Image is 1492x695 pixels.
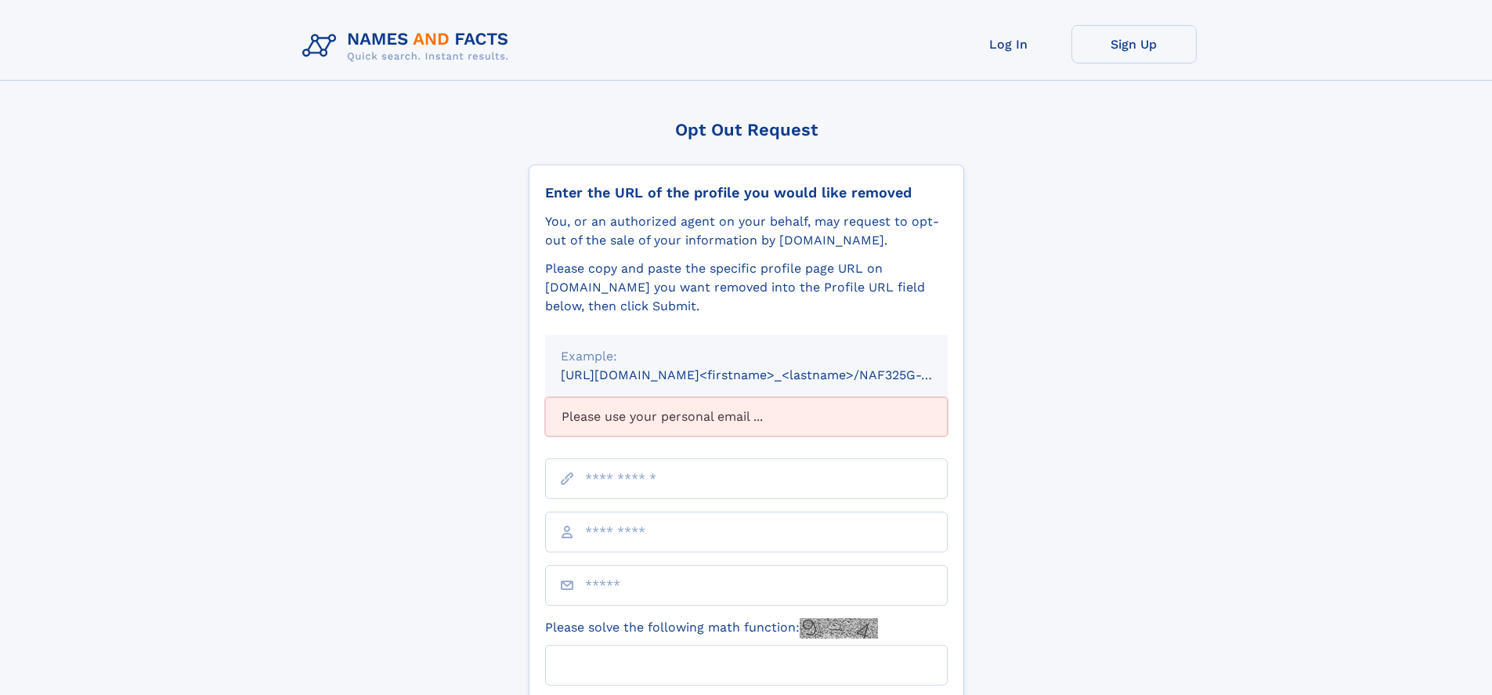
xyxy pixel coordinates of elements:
small: [URL][DOMAIN_NAME]<firstname>_<lastname>/NAF325G-xxxxxxxx [561,367,977,382]
a: Sign Up [1071,25,1197,63]
div: You, or an authorized agent on your behalf, may request to opt-out of the sale of your informatio... [545,212,948,250]
div: Please use your personal email ... [545,397,948,436]
div: Opt Out Request [529,120,964,139]
label: Please solve the following math function: [545,618,878,639]
div: Please copy and paste the specific profile page URL on [DOMAIN_NAME] you want removed into the Pr... [545,259,948,316]
a: Log In [946,25,1071,63]
div: Example: [561,347,932,366]
div: Enter the URL of the profile you would like removed [545,184,948,201]
img: Logo Names and Facts [296,25,522,67]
